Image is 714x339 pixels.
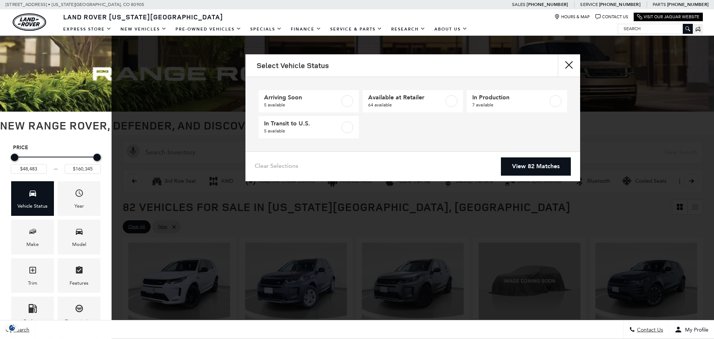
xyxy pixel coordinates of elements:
input: Search [618,24,692,33]
a: EXPRESS STORE [59,23,116,36]
div: Transmission [65,317,93,326]
span: 5 available [264,101,340,109]
span: 7 available [472,101,548,109]
span: Contact Us [635,327,663,333]
div: Minimum Price [11,154,18,161]
h2: Select Vehicle Status [257,61,329,70]
span: 64 available [368,101,444,109]
span: Land Rover [US_STATE][GEOGRAPHIC_DATA] [63,12,223,21]
section: Click to Open Cookie Consent Modal [4,324,21,332]
div: ModelModel [58,220,100,254]
div: Features [70,279,89,287]
a: Service & Parts [326,23,387,36]
h5: Price [13,144,99,151]
span: In Production [472,94,548,101]
a: In Production7 available [467,90,567,112]
a: About Us [430,23,472,36]
a: Finance [286,23,326,36]
span: Make [28,225,37,240]
div: Trim [28,279,37,287]
img: Opt-Out Icon [4,324,21,332]
a: [PHONE_NUMBER] [599,1,640,7]
span: Year [75,187,84,202]
div: Make [26,240,39,249]
div: Vehicle Status [17,202,48,210]
a: [PHONE_NUMBER] [527,1,568,7]
a: [PHONE_NUMBER] [667,1,708,7]
div: YearYear [58,181,100,216]
span: Transmission [75,302,84,317]
div: MakeMake [11,220,54,254]
a: land-rover [13,13,46,31]
span: In Transit to U.S. [264,120,340,127]
a: Available at Retailer64 available [363,90,463,112]
div: Price [11,151,101,174]
div: VehicleVehicle Status [11,181,54,216]
span: Features [75,264,84,279]
a: Research [387,23,430,36]
span: Fueltype [28,302,37,317]
span: My Profile [682,327,708,333]
a: Arriving Soon5 available [258,90,359,112]
span: Vehicle [28,187,37,202]
a: Contact Us [595,14,628,20]
span: Parts [653,2,666,7]
a: In Transit to U.S.5 available [258,116,359,138]
a: Visit Our Jaguar Website [637,14,699,20]
nav: Main Navigation [59,23,472,36]
span: Model [75,225,84,240]
a: Clear Selections [255,162,298,171]
input: Minimum [11,164,47,174]
a: [STREET_ADDRESS] • [US_STATE][GEOGRAPHIC_DATA], CO 80905 [6,2,144,7]
span: Trim [28,264,37,279]
span: Sales [512,2,525,7]
img: Land Rover [13,13,46,31]
div: Maximum Price [93,154,101,161]
a: View 82 Matches [501,157,571,176]
input: Maximum [65,164,101,174]
div: FueltypeFueltype [11,297,54,331]
div: TransmissionTransmission [58,297,100,331]
span: Arriving Soon [264,94,340,101]
span: 5 available [264,127,340,135]
span: Available at Retailer [368,94,444,101]
div: FeaturesFeatures [58,258,100,293]
button: Open user profile menu [669,320,714,339]
a: Land Rover [US_STATE][GEOGRAPHIC_DATA] [59,12,228,21]
span: Service [580,2,598,7]
a: Specials [246,23,286,36]
a: Hours & Map [554,14,590,20]
button: close [558,54,580,77]
div: Fueltype [23,317,42,326]
div: Year [74,202,84,210]
a: New Vehicles [116,23,171,36]
div: TrimTrim [11,258,54,293]
a: Pre-Owned Vehicles [171,23,246,36]
div: Model [72,240,86,249]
